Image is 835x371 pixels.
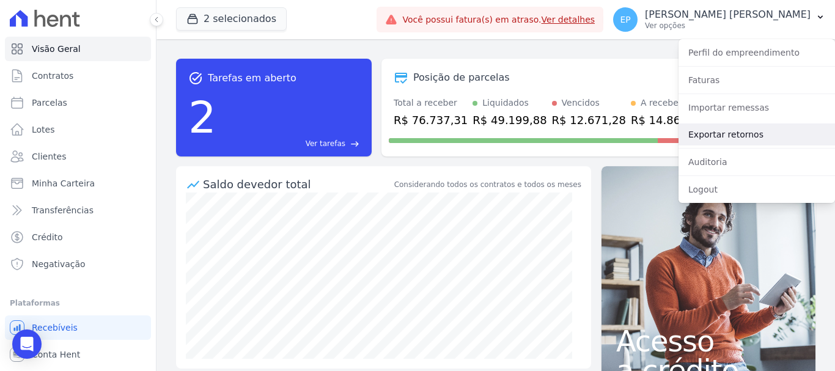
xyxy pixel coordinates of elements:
[221,138,359,149] a: Ver tarefas east
[679,97,835,119] a: Importar remessas
[641,97,682,109] div: A receber
[645,21,811,31] p: Ver opções
[616,326,801,356] span: Acesso
[12,329,42,359] div: Open Intercom Messenger
[5,37,151,61] a: Visão Geral
[552,112,626,128] div: R$ 12.671,28
[394,112,468,128] div: R$ 76.737,31
[562,97,600,109] div: Vencidos
[5,90,151,115] a: Parcelas
[679,151,835,173] a: Auditoria
[32,177,95,189] span: Minha Carteira
[645,9,811,21] p: [PERSON_NAME] [PERSON_NAME]
[5,342,151,367] a: Conta Hent
[5,225,151,249] a: Crédito
[32,150,66,163] span: Clientes
[631,112,705,128] div: R$ 14.866,15
[5,252,151,276] a: Negativação
[394,97,468,109] div: Total a receber
[5,64,151,88] a: Contratos
[542,15,595,24] a: Ver detalhes
[306,138,345,149] span: Ver tarefas
[679,123,835,145] a: Exportar retornos
[679,69,835,91] a: Faturas
[32,43,81,55] span: Visão Geral
[5,171,151,196] a: Minha Carteira
[32,321,78,334] span: Recebíveis
[5,117,151,142] a: Lotes
[32,258,86,270] span: Negativação
[188,86,216,149] div: 2
[413,70,510,85] div: Posição de parcelas
[10,296,146,310] div: Plataformas
[32,97,67,109] span: Parcelas
[679,178,835,200] a: Logout
[203,176,392,193] div: Saldo devedor total
[620,15,630,24] span: EP
[5,198,151,222] a: Transferências
[5,144,151,169] a: Clientes
[473,112,546,128] div: R$ 49.199,88
[603,2,835,37] button: EP [PERSON_NAME] [PERSON_NAME] Ver opções
[350,139,359,149] span: east
[32,70,73,82] span: Contratos
[5,315,151,340] a: Recebíveis
[176,7,287,31] button: 2 selecionados
[402,13,595,26] span: Você possui fatura(s) em atraso.
[208,71,296,86] span: Tarefas em aberto
[32,348,80,361] span: Conta Hent
[32,231,63,243] span: Crédito
[482,97,529,109] div: Liquidados
[679,42,835,64] a: Perfil do empreendimento
[32,123,55,136] span: Lotes
[188,71,203,86] span: task_alt
[394,179,581,190] div: Considerando todos os contratos e todos os meses
[32,204,94,216] span: Transferências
